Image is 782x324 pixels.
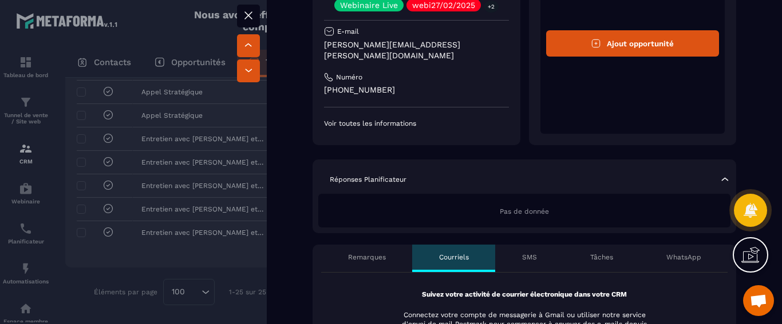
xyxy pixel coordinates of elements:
p: Voir toutes les informations [324,119,509,128]
p: WhatsApp [666,253,701,262]
p: Tâches [590,253,613,262]
p: webi27/02/2025 [412,1,475,9]
p: E-mail [337,27,359,36]
a: Open chat [743,285,774,316]
p: Webinaire Live [340,1,398,9]
p: Remarques [348,253,386,262]
p: SMS [522,253,537,262]
span: Pas de donnée [500,207,549,215]
p: +2 [484,1,499,13]
p: [PERSON_NAME][EMAIL_ADDRESS][PERSON_NAME][DOMAIN_NAME] [324,39,509,61]
button: Ajout opportunité [546,30,720,57]
p: [PHONE_NUMBER] [324,85,509,95]
p: Suivez votre activité de courrier électronique dans votre CRM [341,290,708,299]
p: Courriels [439,253,469,262]
p: Réponses Planificateur [330,175,406,184]
p: Numéro [336,73,362,82]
